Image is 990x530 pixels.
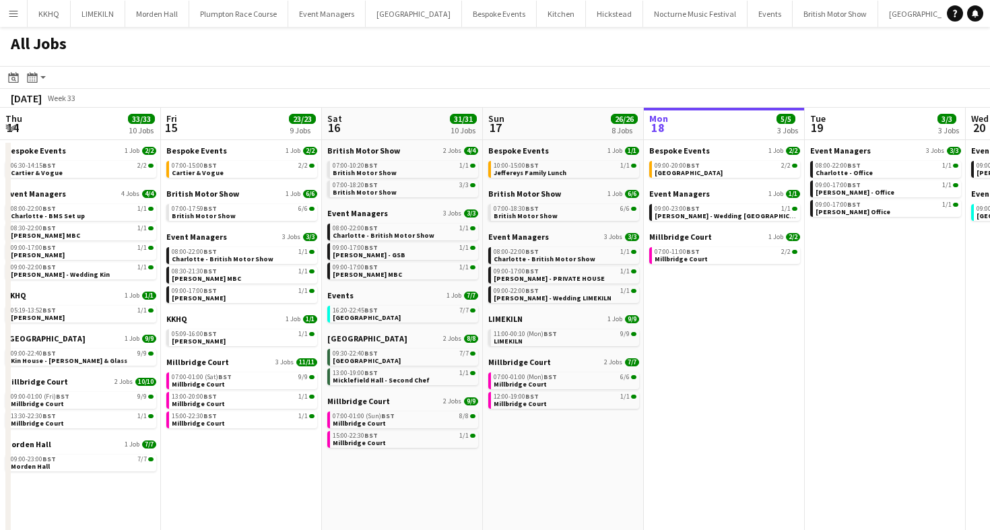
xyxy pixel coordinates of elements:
span: 1 Job [286,190,300,198]
span: 09:00-17:00 [816,201,861,208]
span: 1/1 [459,370,469,376]
a: 13:00-19:00BST1/1Micklefield Hall - Second Chef [333,368,475,384]
span: BST [42,224,56,232]
span: 1/1 [298,249,308,255]
span: 3/3 [947,147,961,155]
div: LIMEKILN1 Job9/911:00-00:10 (Mon)BST9/9LIMEKILN [488,314,639,357]
div: Event Managers3 Jobs3/308:00-22:00BST1/1Charlotte - British Motor Show09:00-17:00BST1/1[PERSON_NA... [327,208,478,290]
div: KKHQ1 Job1/105:19-13:52BST1/1[PERSON_NAME] [5,290,156,333]
span: Bespoke Events [488,145,549,156]
span: Cartier & Vogue [11,168,63,177]
span: BST [42,161,56,170]
span: British Motor Show [166,189,239,199]
a: 09:00-22:00BST1/1[PERSON_NAME] - Wedding LIMEKILN [494,286,636,302]
span: Event Managers [166,232,227,242]
span: 1/1 [459,162,469,169]
span: 07:00-10:20 [333,162,378,169]
a: KKHQ1 Job1/1 [166,314,317,324]
button: KKHQ [28,1,71,27]
span: 10:00-15:00 [494,162,539,169]
span: BST [42,204,56,213]
span: 7/7 [459,307,469,314]
span: BST [686,161,700,170]
a: 08:00-22:00BST1/1Charlotte - British Motor Show [172,247,315,263]
span: 09:00-17:00 [172,288,217,294]
span: 1/1 [137,225,147,232]
span: 3/3 [464,209,478,218]
div: Event Managers4 Jobs4/408:00-22:00BST1/1Charlotte - BMS Set up08:30-22:00BST1/1[PERSON_NAME] MBC0... [5,189,156,290]
span: 2/2 [303,147,317,155]
span: 1/1 [942,182,952,189]
span: 1/1 [620,288,630,294]
span: 08:00-22:00 [333,225,378,232]
span: Millbridge Court [488,357,551,367]
span: BST [364,243,378,252]
span: 2/2 [781,162,791,169]
span: 1 Job [447,292,461,300]
span: 09:00-20:00 [655,162,700,169]
a: 09:00-22:00BST1/1[PERSON_NAME] - Wedding Kin [11,263,154,278]
a: 09:00-17:00BST1/1[PERSON_NAME] - GSB [333,243,475,259]
span: 09:00-17:00 [333,264,378,271]
span: Micklefield Hall - Second Chef [333,376,430,385]
span: British Motor Show [494,211,558,220]
span: 1 Job [286,315,300,323]
span: Harvey [172,337,226,345]
span: Millbridge Court [5,376,68,387]
span: Event Managers [327,208,388,218]
span: 1/1 [137,205,147,212]
div: Events1 Job7/716:20-22:45BST7/7[GEOGRAPHIC_DATA] [327,290,478,333]
a: Bespoke Events1 Job2/2 [649,145,800,156]
span: 3 Jobs [443,209,461,218]
a: 09:00-17:00BST1/1[PERSON_NAME] - Office [816,180,958,196]
span: BST [525,204,539,213]
span: Gate Street Barn [333,313,401,322]
button: [GEOGRAPHIC_DATA] [878,1,975,27]
div: KKHQ1 Job1/105:09-16:00BST1/1[PERSON_NAME] [166,314,317,357]
span: 09:00-22:00 [494,288,539,294]
a: 09:00-22:40BST9/9Kin House - [PERSON_NAME] & Glass [11,349,154,364]
span: 6/6 [620,205,630,212]
span: BST [203,247,217,256]
a: Event Managers3 Jobs3/3 [810,145,961,156]
span: 6/6 [625,190,639,198]
div: Event Managers1 Job1/109:00-23:00BST1/1[PERSON_NAME] - Wedding [GEOGRAPHIC_DATA] [649,189,800,232]
span: 1/1 [620,268,630,275]
span: BST [42,349,56,358]
span: 1/1 [298,268,308,275]
button: Morden Hall [125,1,189,27]
span: 09:00-22:40 [11,350,56,357]
span: BST [847,200,861,209]
a: 09:00-17:00BST1/1[PERSON_NAME] - PRIVATE HOUSE [494,267,636,282]
span: BST [686,204,700,213]
a: British Motor Show2 Jobs4/4 [327,145,478,156]
button: LIMEKILN [71,1,125,27]
span: 16:20-22:45 [333,307,378,314]
span: 07:00-01:00 (Mon) [494,374,557,380]
a: British Motor Show1 Job6/6 [166,189,317,199]
div: Bespoke Events1 Job2/206:30-14:15BST2/2Cartier & Vogue [5,145,156,189]
span: 1/1 [142,292,156,300]
span: 4/4 [464,147,478,155]
span: 09:00-23:00 [655,205,700,212]
span: BST [543,372,557,381]
span: Charlotte - British Motor Show [494,255,595,263]
span: 3/3 [459,182,469,189]
span: Charlotte - British Motor Show [333,231,434,240]
a: 07:00-01:00 (Mon)BST6/6Millbridge Court [494,372,636,388]
span: Molly MBC [11,231,80,240]
span: BST [686,247,700,256]
span: Gina - Wedding Avington Park [655,211,812,220]
span: BST [42,243,56,252]
a: 09:00-23:00BST1/1[PERSON_NAME] - Wedding [GEOGRAPHIC_DATA] [655,204,797,220]
span: 1/1 [781,205,791,212]
span: 3/3 [303,233,317,241]
span: 06:30-14:15 [11,162,56,169]
span: Event Managers [5,189,66,199]
a: [GEOGRAPHIC_DATA]1 Job9/9 [5,333,156,343]
span: 11:00-00:10 (Mon) [494,331,557,337]
span: 07:00-11:00 [655,249,700,255]
span: 13:00-19:00 [333,370,378,376]
span: 1/1 [459,264,469,271]
div: Bespoke Events1 Job1/110:00-15:00BST1/1Jeffereys Family Lunch [488,145,639,189]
